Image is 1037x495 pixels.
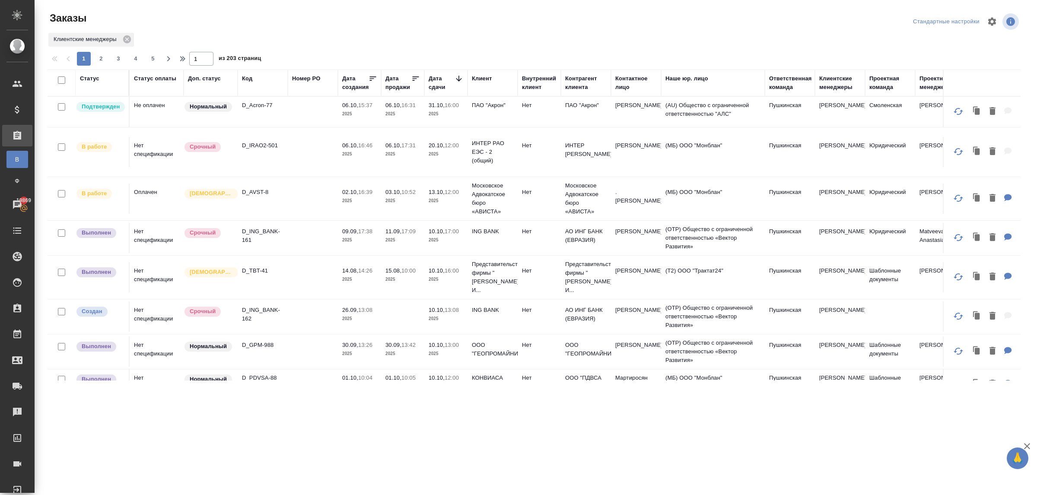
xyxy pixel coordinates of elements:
div: Клиент [472,74,492,83]
p: 20.10, [429,142,445,149]
td: Шаблонные документы [865,262,915,292]
p: 10:00 [401,267,416,274]
td: (МБ) ООО "Монблан" [661,184,765,214]
td: [PERSON_NAME] [611,336,661,367]
p: 26.09, [342,307,358,313]
p: 2025 [429,314,463,323]
div: Доп. статус [188,74,221,83]
td: [PERSON_NAME] [815,137,865,167]
p: ПАО "Акрон" [472,101,513,110]
div: Выставляет ПМ после сдачи и проведения начислений. Последний этап для ПМа [76,267,124,278]
td: Не оплачен [130,97,184,127]
td: (МБ) ООО "Монблан" [661,369,765,400]
p: 16:39 [358,189,372,195]
p: ООО "ГЕОПРОМАЙНИНГ" [472,341,513,358]
td: Пушкинская [765,336,815,367]
p: 06.10, [385,142,401,149]
div: Контрагент клиента [565,74,607,92]
td: [PERSON_NAME] [815,301,865,332]
div: Дата создания [342,74,369,92]
p: 02.10, [342,189,358,195]
div: Ответственная команда [769,74,812,92]
p: 10.10, [429,228,445,235]
p: В работе [82,143,107,151]
td: (AU) Общество с ограниченной ответственностью "АЛС" [661,97,765,127]
button: 3 [111,52,125,66]
p: ПАО "Акрон" [565,101,607,110]
span: из 203 страниц [219,53,261,66]
td: Юридический [865,223,915,253]
td: (МБ) ООО "Монблан" [661,137,765,167]
td: [PERSON_NAME] [815,262,865,292]
td: Смоленская [865,97,915,127]
button: Обновить [948,227,969,248]
td: [PERSON_NAME] [815,336,865,367]
td: [PERSON_NAME] [611,137,661,167]
p: D_AVST-8 [242,188,283,197]
p: D_ING_BANK-162 [242,306,283,323]
span: 19869 [11,196,36,205]
div: Номер PO [292,74,320,83]
p: Нет [522,341,557,349]
p: Нет [522,374,557,382]
p: Создан [82,307,102,316]
button: Клонировать [969,343,985,360]
td: [PERSON_NAME] [915,184,965,214]
p: АО ИНГ БАНК (ЕВРАЗИЯ) [565,306,607,323]
p: 13:26 [358,342,372,348]
p: КОНВИАСА [472,374,513,382]
button: Обновить [948,141,969,162]
p: 13.10, [429,189,445,195]
span: Заказы [48,11,86,25]
p: 03.10, [385,189,401,195]
p: ING BANK [472,306,513,314]
p: 2025 [429,236,463,244]
div: Наше юр. лицо [665,74,708,83]
p: 2025 [429,150,463,159]
div: Проектные менеджеры [919,74,961,92]
p: 2025 [385,197,420,205]
p: 2025 [342,236,377,244]
div: Выставляется автоматически при создании заказа [76,306,124,317]
p: 2025 [429,349,463,358]
button: Обновить [948,101,969,122]
p: 17:31 [401,142,416,149]
div: Внутренний клиент [522,74,557,92]
p: 2025 [429,110,463,118]
div: Код [242,74,252,83]
p: ООО "ПДВСА РУСИА" [565,374,607,391]
p: Представительство фирмы "[PERSON_NAME] И... [565,260,607,295]
p: 06.10, [342,102,358,108]
span: 4 [129,54,143,63]
td: Оплачен [130,184,184,214]
td: Нет спецификации [130,369,184,400]
button: Клонировать [969,190,985,207]
td: [PERSON_NAME] [915,137,965,167]
p: 16:46 [358,142,372,149]
button: Удалить [985,229,1000,247]
p: [DEMOGRAPHIC_DATA] [190,268,233,276]
p: D_GPM-988 [242,341,283,349]
td: Нет спецификации [130,262,184,292]
p: 17:38 [358,228,372,235]
td: (Т2) ООО "Трактат24" [661,262,765,292]
p: 13:08 [358,307,372,313]
a: В [6,151,28,168]
button: 🙏 [1007,447,1028,469]
p: Нет [522,188,557,197]
p: ИНТЕР РАО ЕЭС - 2 (общий) [472,139,513,165]
p: Клиентские менеджеры [54,35,120,44]
p: D_PDVSA-88 [242,374,283,382]
td: Нет спецификации [130,223,184,253]
span: В [11,155,24,164]
p: 2025 [429,275,463,284]
td: [PERSON_NAME] [915,336,965,367]
td: [PERSON_NAME] [611,97,661,127]
p: D_ING_BANK-161 [242,227,283,244]
p: 17:00 [445,228,459,235]
div: Выставляет ПМ после принятия заказа от КМа [76,141,124,153]
p: 2025 [385,110,420,118]
p: 09.09, [342,228,358,235]
p: В работе [82,189,107,198]
p: Нет [522,306,557,314]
